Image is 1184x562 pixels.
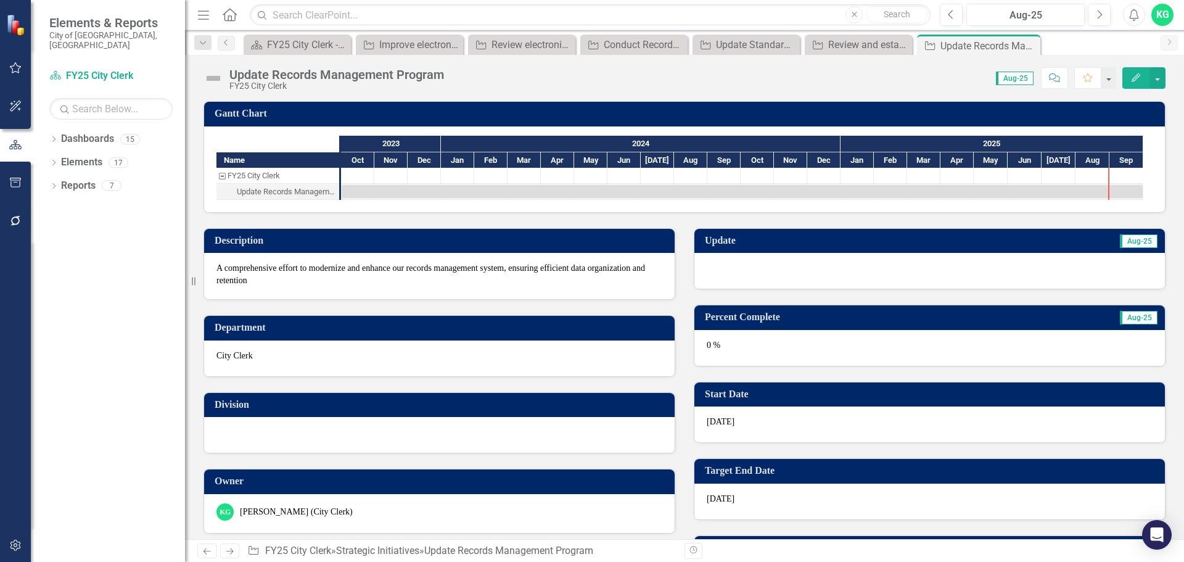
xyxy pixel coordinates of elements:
div: Aug-25 [971,8,1080,23]
a: Review and establish Rules and Procedures for City Boards [808,37,909,52]
div: FY25 City Clerk - Strategic Plan [267,37,348,52]
img: ClearPoint Strategy [6,14,28,36]
div: Sep [1109,152,1143,168]
button: KG [1151,4,1174,26]
h3: Update [705,235,905,246]
div: Task: Start date: 2023-10-01 End date: 2025-09-30 [342,185,1143,198]
span: City Clerk [216,351,253,360]
h3: Division [215,399,668,410]
div: 2025 [841,136,1143,152]
span: Search [884,9,910,19]
span: Aug-25 [1120,234,1157,248]
h3: Description [215,235,668,246]
h3: Gantt Chart [215,108,1159,119]
div: Aug [1075,152,1109,168]
span: Elements & Reports [49,15,173,30]
div: Open Intercom Messenger [1142,520,1172,550]
div: 7 [102,181,121,191]
div: Jan [441,152,474,168]
a: Update Standard Operating Procedures [696,37,797,52]
a: Dashboards [61,132,114,146]
div: Jan [841,152,874,168]
div: Dec [408,152,441,168]
p: A comprehensive effort to modernize and enhance our records management system, ensuring efficient... [216,262,662,287]
div: Mar [907,152,940,168]
div: Mar [508,152,541,168]
a: Review electronic folders for retention and disposition [471,37,572,52]
div: Jun [607,152,641,168]
div: May [574,152,607,168]
div: Conduct Records Management training [604,37,684,52]
div: 0 % [694,330,1165,366]
button: Search [866,6,927,23]
h3: Target End Date [705,465,1159,476]
div: Task: Start date: 2023-10-01 End date: 2025-09-30 [216,184,339,200]
a: FY25 City Clerk [265,545,331,556]
div: Feb [874,152,907,168]
div: 2024 [441,136,841,152]
img: Not Defined [203,68,223,88]
div: Task: FY25 City Clerk Start date: 2023-10-01 End date: 2023-10-02 [216,168,339,184]
div: FY25 City Clerk [228,168,280,184]
a: Strategic Initiatives [336,545,419,556]
div: » » [247,544,675,558]
div: Update Records Management Program [229,68,444,81]
div: FY25 City Clerk [229,81,444,91]
h3: Start Date [705,389,1159,400]
div: Feb [474,152,508,168]
div: Apr [541,152,574,168]
div: Name [216,152,339,168]
div: Jun [1008,152,1042,168]
div: Update Records Management Program [424,545,593,556]
h3: Percent Complete [705,312,1004,323]
div: Dec [807,152,841,168]
span: Aug-25 [996,72,1034,85]
div: Update Records Management Program [237,184,335,200]
div: Oct [341,152,374,168]
div: Jul [641,152,674,168]
a: FY25 City Clerk - Strategic Plan [247,37,348,52]
div: Improve electronic records storage [379,37,460,52]
div: Update Standard Operating Procedures [716,37,797,52]
h3: Owner [215,476,668,487]
small: City of [GEOGRAPHIC_DATA], [GEOGRAPHIC_DATA] [49,30,173,51]
a: FY25 City Clerk [49,69,173,83]
h3: Department [215,322,668,333]
div: Aug [674,152,707,168]
div: Sep [707,152,741,168]
div: Nov [374,152,408,168]
button: Aug-25 [966,4,1085,26]
div: 15 [120,134,140,144]
span: Aug-25 [1120,311,1157,324]
div: Review electronic folders for retention and disposition [491,37,572,52]
div: 17 [109,157,128,168]
span: [DATE] [707,494,734,503]
input: Search ClearPoint... [250,4,931,26]
a: Reports [61,179,96,193]
div: Apr [940,152,974,168]
div: Update Records Management Program [216,184,339,200]
input: Search Below... [49,98,173,120]
span: [DATE] [707,417,734,426]
div: Update Records Management Program [940,38,1037,54]
div: KG [216,503,234,521]
div: Nov [774,152,807,168]
div: Jul [1042,152,1075,168]
div: 2023 [341,136,441,152]
a: Conduct Records Management training [583,37,684,52]
a: Elements [61,155,102,170]
div: Oct [741,152,774,168]
a: Improve electronic records storage [359,37,460,52]
div: Review and establish Rules and Procedures for City Boards [828,37,909,52]
div: FY25 City Clerk [216,168,339,184]
div: May [974,152,1008,168]
div: [PERSON_NAME] (City Clerk) [240,506,353,518]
